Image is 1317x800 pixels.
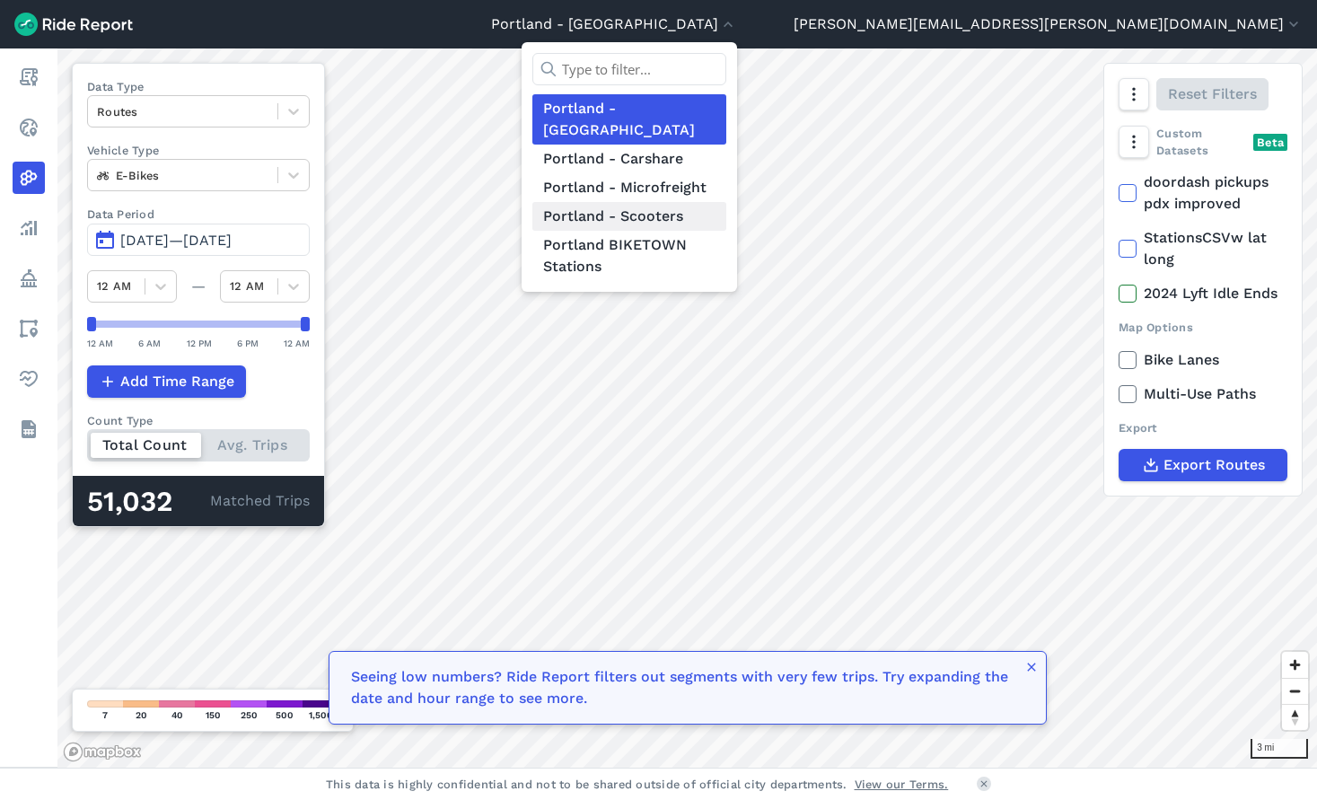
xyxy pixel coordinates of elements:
[532,94,726,145] a: Portland - [GEOGRAPHIC_DATA]
[532,53,726,85] input: Type to filter...
[532,145,726,173] a: Portland - Carshare
[532,202,726,231] a: Portland - Scooters
[532,173,726,202] a: Portland - Microfreight
[532,231,726,281] a: Portland BIKETOWN Stations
